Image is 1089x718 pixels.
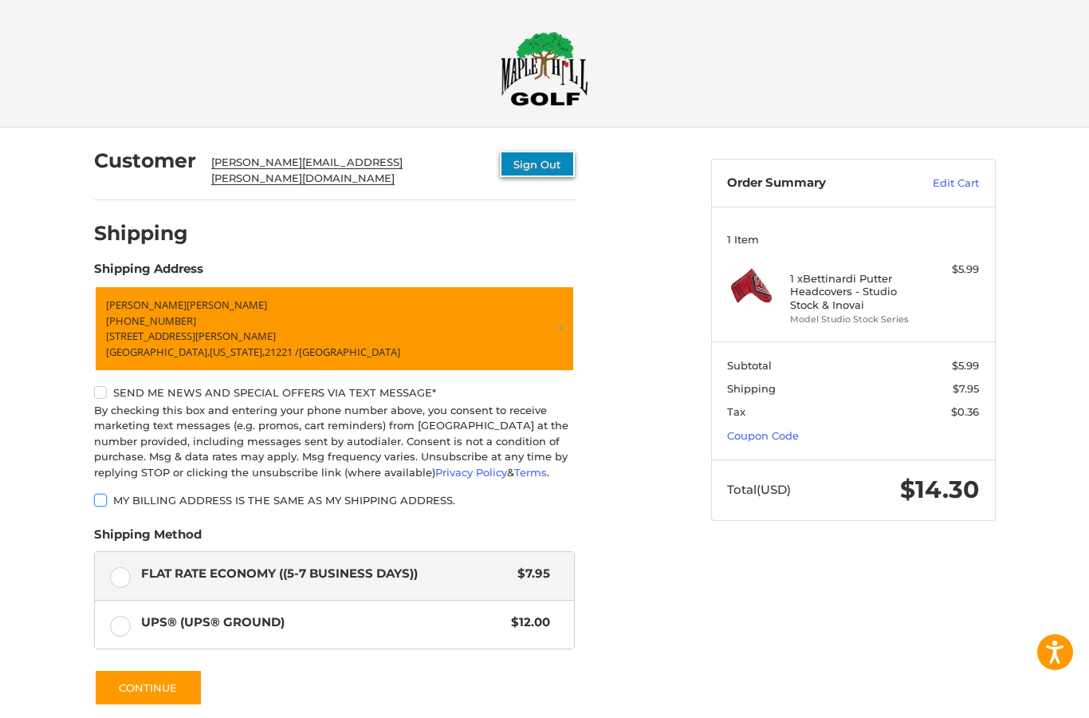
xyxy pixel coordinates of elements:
span: [US_STATE], [210,345,265,359]
span: $7.95 [953,382,979,395]
label: My billing address is the same as my shipping address. [94,494,575,507]
span: Tax [727,405,745,418]
h2: Shipping [94,221,188,246]
span: Shipping [727,382,776,395]
span: [PERSON_NAME] [187,298,267,312]
a: Coupon Code [727,429,799,442]
span: Flat Rate Economy ((5-7 Business Days)) [141,565,510,583]
span: [PERSON_NAME] [106,298,187,312]
span: [PHONE_NUMBER] [106,314,196,328]
button: Continue [94,669,202,706]
h2: Customer [94,148,196,173]
li: Model Studio Stock Series [790,313,912,326]
a: Privacy Policy [435,466,507,479]
span: Subtotal [727,359,772,372]
legend: Shipping Address [94,260,203,286]
span: $5.99 [952,359,979,372]
h3: Order Summary [727,176,898,191]
a: Terms [514,466,547,479]
h3: 1 Item [727,233,979,246]
button: Sign Out [500,151,575,177]
label: Send me news and special offers via text message* [94,386,575,399]
legend: Shipping Method [94,526,202,551]
div: By checking this box and entering your phone number above, you consent to receive marketing text ... [94,403,575,481]
span: 21221 / [265,345,299,359]
span: $14.30 [900,475,979,504]
span: $12.00 [504,613,551,632]
a: Edit Cart [898,176,979,191]
h4: 1 x Bettinardi Putter Headcovers - Studio Stock & Inovai [790,272,912,311]
span: [STREET_ADDRESS][PERSON_NAME] [106,329,276,343]
span: [GEOGRAPHIC_DATA] [299,345,400,359]
div: $5.99 [916,262,979,278]
a: Enter or select a different address [94,286,575,372]
span: [GEOGRAPHIC_DATA], [106,345,210,359]
span: Total (USD) [727,482,791,497]
img: Maple Hill Golf [501,31,588,106]
span: UPS® (UPS® Ground) [141,613,504,632]
span: $7.95 [510,565,551,583]
span: $0.36 [951,405,979,418]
